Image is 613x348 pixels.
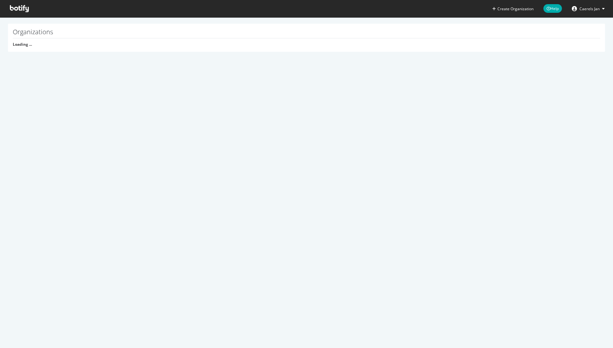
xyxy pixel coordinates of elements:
[13,42,32,47] strong: Loading ...
[492,6,534,12] button: Create Organization
[543,4,562,13] span: Help
[13,28,600,38] h1: Organizations
[567,4,610,14] button: Caerels Jan
[579,6,600,12] span: Caerels Jan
